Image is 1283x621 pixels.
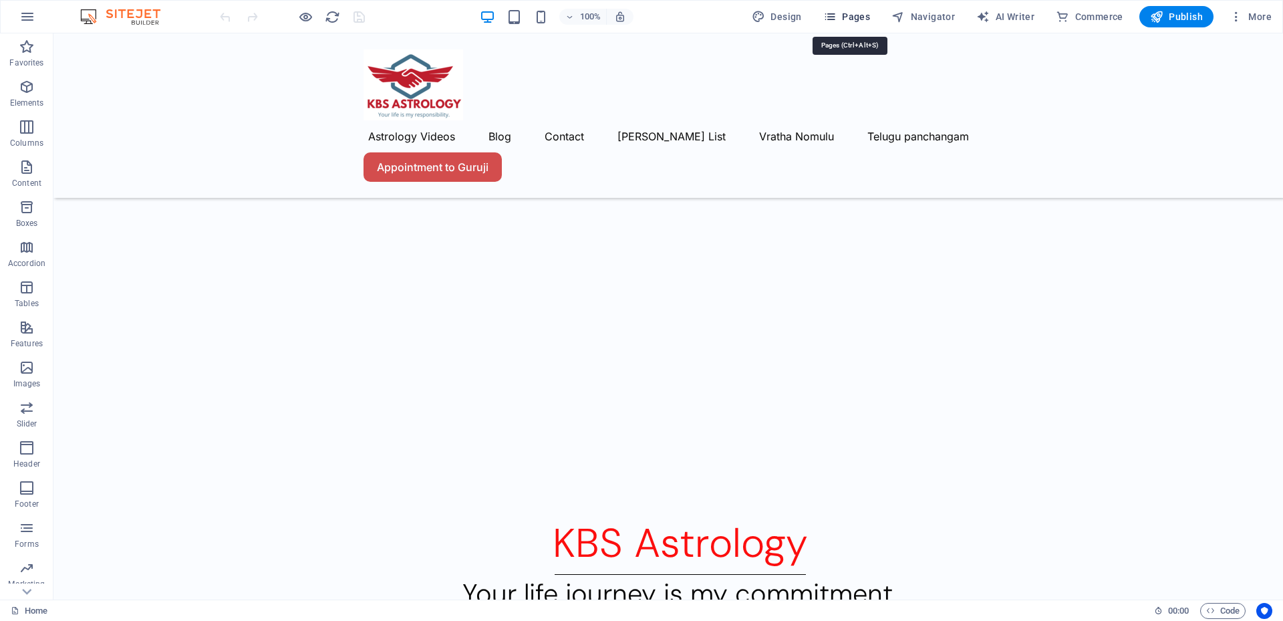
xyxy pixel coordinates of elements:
p: Images [13,378,41,389]
button: Commerce [1050,6,1129,27]
p: Content [12,178,41,189]
span: More [1230,10,1272,23]
p: Tables [15,298,39,309]
span: Commerce [1056,10,1123,23]
button: More [1224,6,1277,27]
i: On resize automatically adjust zoom level to fit chosen device. [614,11,626,23]
span: Design [752,10,802,23]
button: Code [1200,603,1246,619]
div: Design (Ctrl+Alt+Y) [746,6,807,27]
h6: 100% [579,9,601,25]
p: Forms [15,539,39,549]
button: reload [324,9,340,25]
span: 00 00 [1168,603,1189,619]
span: Publish [1150,10,1203,23]
i: Reload page [325,9,340,25]
span: Pages [823,10,870,23]
h6: Session time [1154,603,1189,619]
p: Slider [17,418,37,429]
button: AI Writer [971,6,1040,27]
a: Click to cancel selection. Double-click to open Pages [11,603,47,619]
p: Footer [15,499,39,509]
p: Accordion [8,258,45,269]
span: Navigator [891,10,955,23]
p: Favorites [9,57,43,68]
button: Publish [1139,6,1214,27]
p: Elements [10,98,44,108]
p: Columns [10,138,43,148]
span: AI Writer [976,10,1034,23]
button: 100% [559,9,607,25]
p: Boxes [16,218,38,229]
button: Pages [818,6,875,27]
button: Navigator [886,6,960,27]
span: Code [1206,603,1240,619]
span: : [1177,606,1179,616]
button: Usercentrics [1256,603,1272,619]
p: Features [11,338,43,349]
img: Editor Logo [77,9,177,25]
p: Marketing [8,579,45,590]
button: Click here to leave preview mode and continue editing [297,9,313,25]
p: Header [13,459,40,469]
button: Design [746,6,807,27]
